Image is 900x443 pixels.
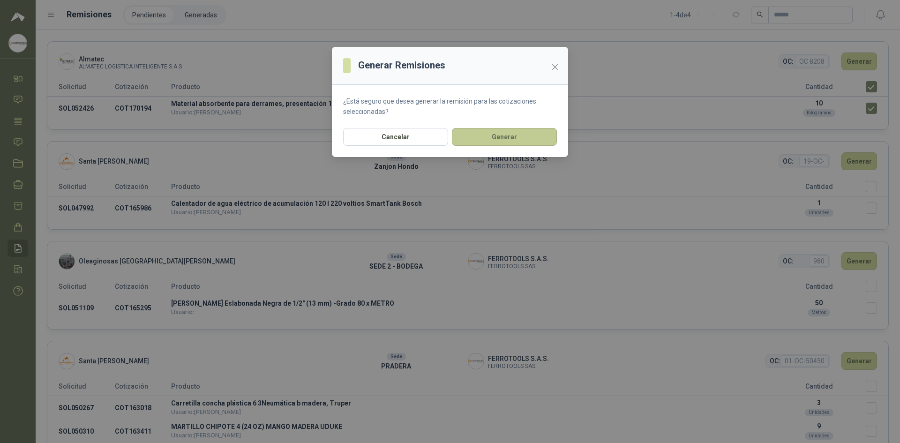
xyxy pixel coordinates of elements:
h3: Generar Remisiones [358,58,445,73]
button: Close [547,60,562,75]
p: ¿Está seguro que desea generar la remisión para las cotizaciones seleccionadas? [343,96,557,117]
button: Generar [452,128,557,146]
span: close [551,63,559,71]
button: Cancelar [343,128,448,146]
